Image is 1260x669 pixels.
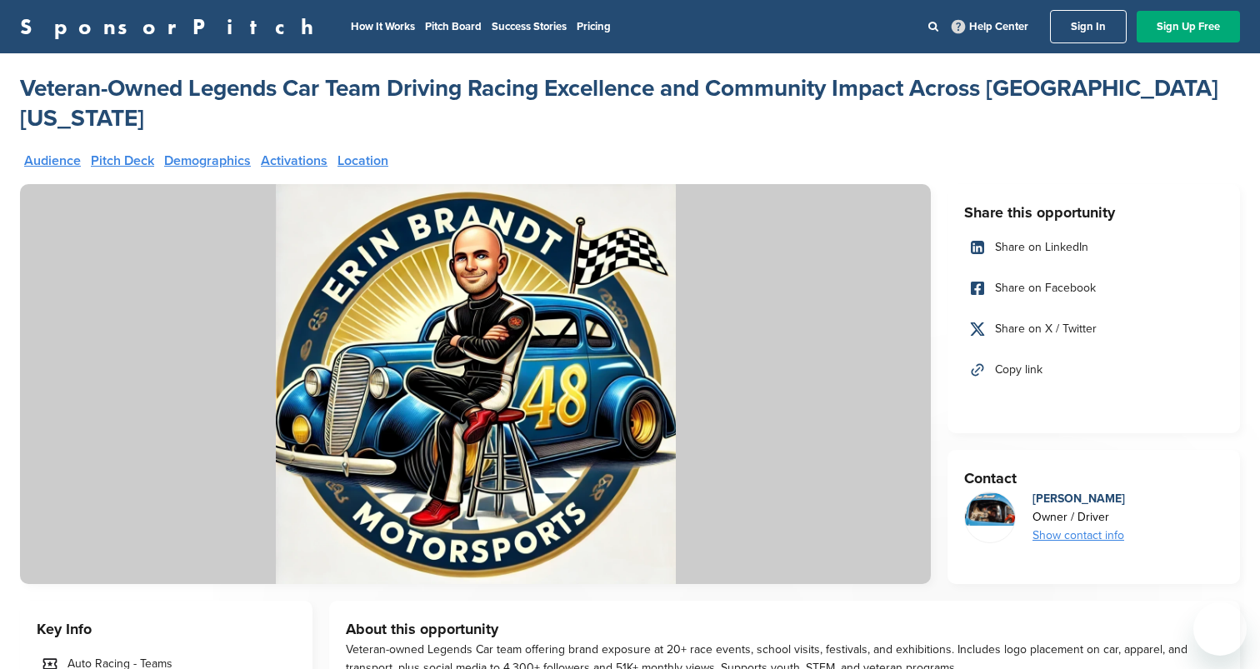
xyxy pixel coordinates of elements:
[964,230,1223,265] a: Share on LinkedIn
[964,312,1223,347] a: Share on X / Twitter
[1193,602,1247,656] iframe: Button to launch messaging window
[91,154,154,167] a: Pitch Deck
[948,17,1032,37] a: Help Center
[261,154,327,167] a: Activations
[1032,508,1125,527] div: Owner / Driver
[964,352,1223,387] a: Copy link
[995,238,1088,257] span: Share on LinkedIn
[20,73,1240,133] a: Veteran-Owned Legends Car Team Driving Racing Excellence and Community Impact Across [GEOGRAPHIC_...
[20,16,324,37] a: SponsorPitch
[20,184,931,584] img: Sponsorpitch &
[995,320,1097,338] span: Share on X / Twitter
[164,154,251,167] a: Demographics
[24,154,81,167] a: Audience
[425,20,482,33] a: Pitch Board
[492,20,567,33] a: Success Stories
[1137,11,1240,42] a: Sign Up Free
[577,20,611,33] a: Pricing
[1032,527,1125,545] div: Show contact info
[965,492,1015,526] img: mg 0047
[1032,490,1125,508] div: [PERSON_NAME]
[351,20,415,33] a: How It Works
[964,271,1223,306] a: Share on Facebook
[37,617,296,641] h3: Key Info
[964,467,1223,490] h3: Contact
[346,617,1223,641] h3: About this opportunity
[995,361,1042,379] span: Copy link
[995,279,1096,297] span: Share on Facebook
[964,201,1223,224] h3: Share this opportunity
[337,154,388,167] a: Location
[1050,10,1127,43] a: Sign In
